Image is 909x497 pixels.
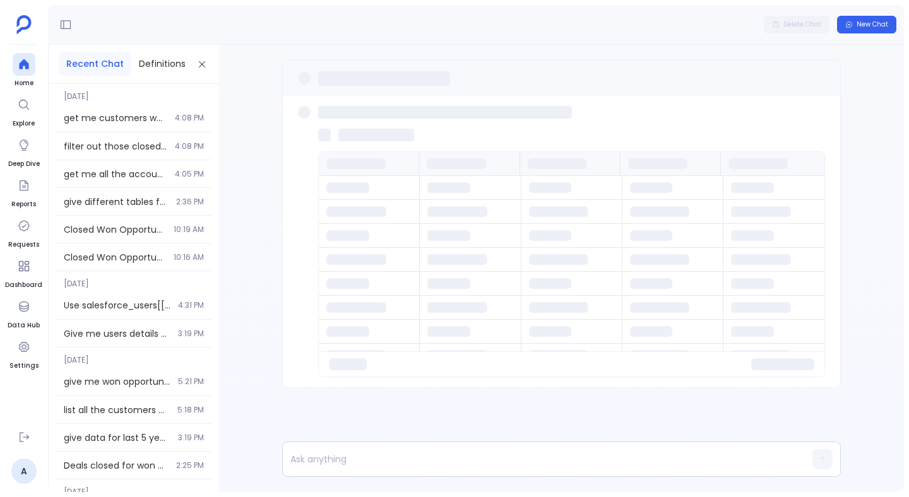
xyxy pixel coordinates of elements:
span: Deals closed for won opportunities closed in last year [64,459,169,472]
a: Requests [8,214,39,250]
span: 2:36 PM [176,197,204,207]
span: get me all the accounts which are customers [64,168,167,180]
span: give data for last 5 years in won_opportunities_last_year. [64,431,170,444]
span: Deep Dive [8,159,40,169]
span: Reports [11,199,36,209]
span: 3:19 PM [178,329,204,339]
span: 4:08 PM [175,113,204,123]
span: [DATE] [56,84,211,102]
span: Give me users details with their opportunities. Use selective column in merge syntax. [64,327,170,340]
span: 3:19 PM [178,433,204,443]
span: Data Hub [8,320,40,330]
span: 4:05 PM [175,169,204,179]
span: give me won opportunities [64,375,170,388]
span: 5:21 PM [178,377,204,387]
span: 5:18 PM [177,405,204,415]
span: Requests [8,240,39,250]
span: New Chat [857,20,888,29]
span: [DATE] [56,271,211,289]
span: 4:08 PM [175,141,204,151]
a: Dashboard [5,255,42,290]
span: 4:31 PM [178,300,204,310]
span: 2:25 PM [176,460,204,471]
button: Definitions [131,52,193,76]
span: Settings [9,361,39,371]
a: Home [13,53,35,88]
a: A [11,459,37,484]
span: give different tables for different values of User owner amount, with intervals of 250000 [64,196,169,208]
span: Explore [13,119,35,129]
span: 10:16 AM [174,252,204,262]
span: [DATE] [56,479,211,497]
span: filter out those closed in 2018 [64,140,167,153]
button: Recent Chat [59,52,131,76]
span: Dashboard [5,280,42,290]
a: Reports [11,174,36,209]
a: Deep Dive [8,134,40,169]
span: Closed Won Opportunities in last 6month [64,251,166,264]
a: Settings [9,336,39,371]
button: New Chat [837,16,896,33]
a: Data Hub [8,295,40,330]
span: Use salesforce_users[['a','b']].merge... This syntax you need to use in above output (users_oppor... [64,299,170,312]
span: Closed Won Opportunities in last 1 year [64,223,166,236]
span: Home [13,78,35,88]
img: petavue logo [16,15,32,34]
span: get me customers which have no deals created in last year [64,112,167,124]
a: Explore [13,93,35,129]
span: [DATE] [56,348,211,365]
span: 10:19 AM [174,225,204,235]
span: list all the customers with aARR > 30k [64,404,170,416]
